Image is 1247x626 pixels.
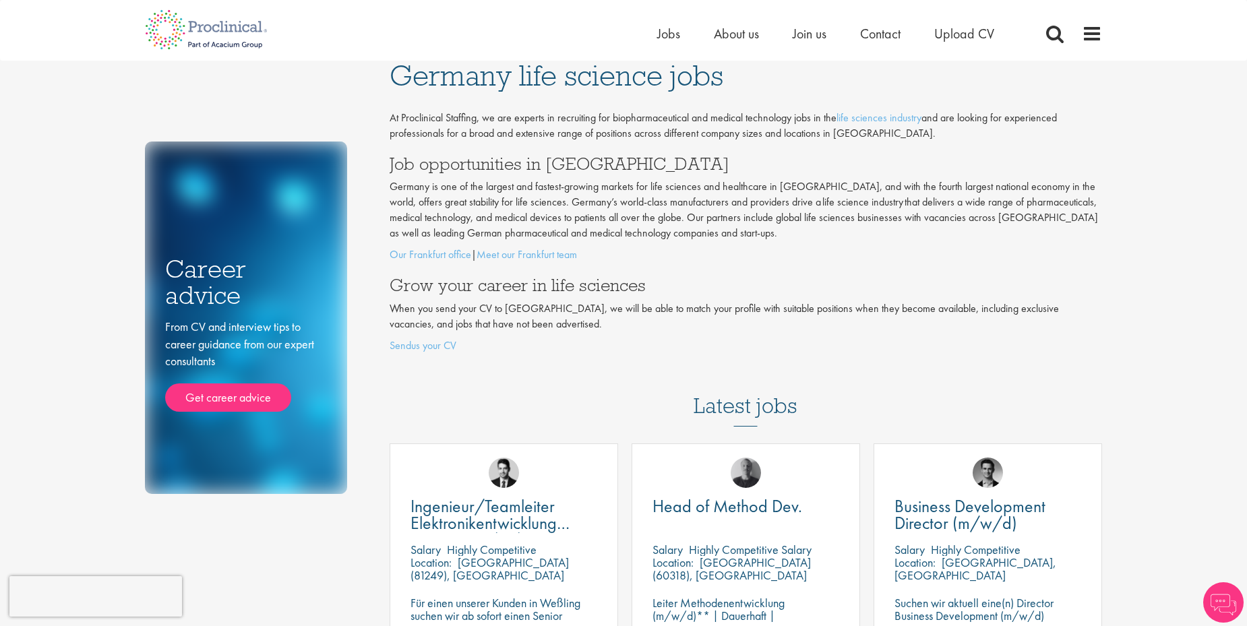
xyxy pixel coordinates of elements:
a: Sendus your CV [390,338,456,352]
span: Location: [652,555,694,570]
h3: Grow your career in life sciences [390,276,1103,294]
span: Salary [410,542,441,557]
img: Felix Zimmer [731,458,761,488]
a: life sciences industry [837,111,921,125]
iframe: reCAPTCHA [9,576,182,617]
a: Jobs [657,25,680,42]
p: Highly Competitive [931,542,1021,557]
a: About us [714,25,759,42]
p: Highly Competitive [447,542,537,557]
span: Location: [410,555,452,570]
p: Germany is one of the largest and fastest-growing markets for life sciences and healthcare in [GE... [390,179,1103,241]
span: Head of Method Dev. [652,495,802,518]
p: When you send your CV to [GEOGRAPHIC_DATA], we will be able to match your profile with suitable p... [390,301,1103,332]
img: Chatbot [1203,582,1244,623]
h3: Latest jobs [694,361,797,427]
div: From CV and interview tips to career guidance from our expert consultants [165,318,327,412]
p: [GEOGRAPHIC_DATA], [GEOGRAPHIC_DATA] [894,555,1056,583]
span: Location: [894,555,936,570]
img: Thomas Wenig [489,458,519,488]
a: Business Development Director (m/w/d) [894,498,1081,532]
a: Ingenieur/Teamleiter Elektronikentwicklung Aviation (m/w/d) [410,498,597,532]
p: | [390,247,1103,263]
h3: Career advice [165,256,327,308]
a: Contact [860,25,901,42]
span: Germany life science jobs [390,57,723,94]
h3: Job opportunities in [GEOGRAPHIC_DATA] [390,155,1103,173]
span: Salary [652,542,683,557]
img: Max Slevogt [973,458,1003,488]
a: Join us [793,25,826,42]
a: Get career advice [165,383,291,412]
a: Meet our Frankfurt team [477,247,577,261]
a: Our Frankfurt office [390,247,471,261]
p: At Proclinical Staffing, we are experts in recruiting for biopharmaceutical and medical technolog... [390,111,1103,142]
span: Ingenieur/Teamleiter Elektronikentwicklung Aviation (m/w/d) [410,495,570,551]
p: Highly Competitive Salary [689,542,812,557]
p: [GEOGRAPHIC_DATA] (81249), [GEOGRAPHIC_DATA] [410,555,569,583]
p: [GEOGRAPHIC_DATA] (60318), [GEOGRAPHIC_DATA] [652,555,811,583]
a: Upload CV [934,25,994,42]
span: Business Development Director (m/w/d) [894,495,1045,534]
a: Head of Method Dev. [652,498,839,515]
span: Salary [894,542,925,557]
